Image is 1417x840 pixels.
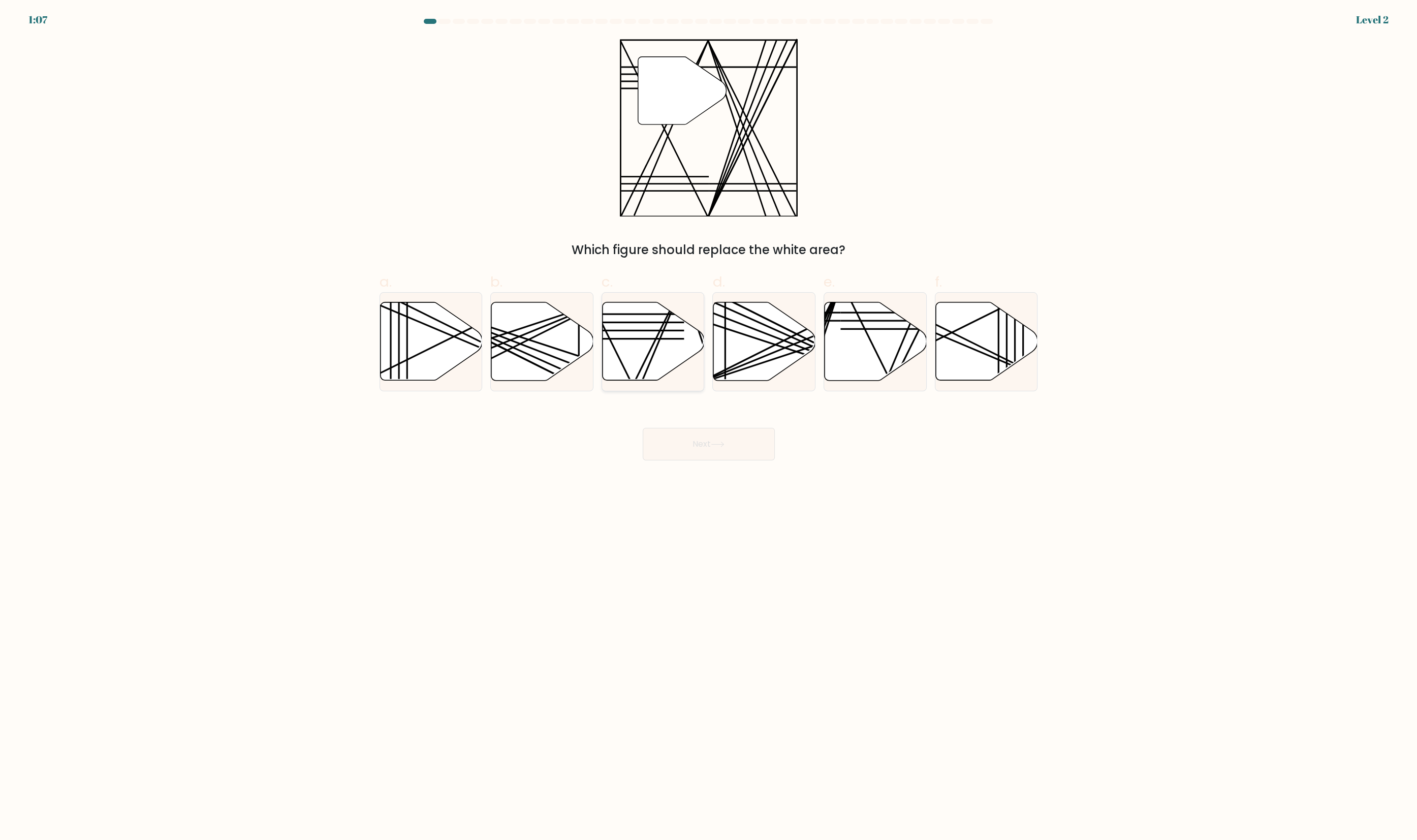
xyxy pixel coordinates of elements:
[380,272,392,292] span: a.
[490,272,502,292] span: b.
[602,272,613,292] span: c.
[643,428,775,460] button: Next
[28,12,47,27] div: 1:07
[1356,12,1389,27] div: Level 2
[824,272,835,292] span: e.
[935,272,942,292] span: f.
[386,241,1032,259] div: Which figure should replace the white area?
[638,57,726,125] g: "
[712,272,725,292] span: d.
